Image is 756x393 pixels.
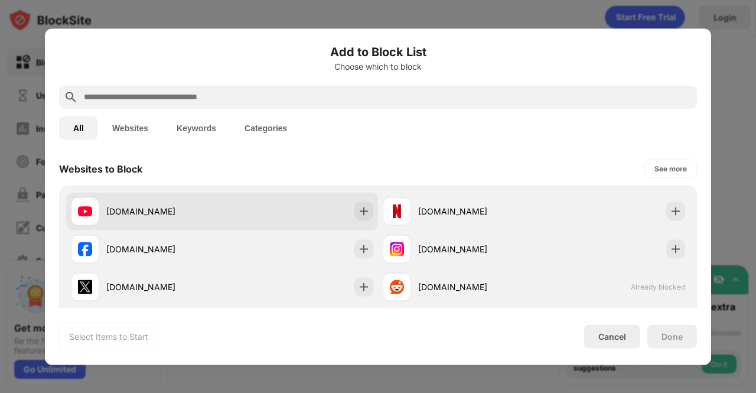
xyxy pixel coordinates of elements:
img: search.svg [64,90,78,104]
div: [DOMAIN_NAME] [418,243,534,255]
div: Choose which to block [59,61,697,71]
img: favicons [78,242,92,256]
button: Categories [230,116,301,139]
img: favicons [78,204,92,218]
div: Done [661,332,683,341]
div: [DOMAIN_NAME] [106,243,222,255]
img: favicons [390,280,404,294]
button: All [59,116,98,139]
h6: Add to Block List [59,43,697,60]
img: favicons [78,280,92,294]
span: Already blocked [631,282,685,291]
div: [DOMAIN_NAME] [106,281,222,293]
button: Websites [98,116,162,139]
div: Select Items to Start [69,330,148,342]
img: favicons [390,242,404,256]
div: [DOMAIN_NAME] [418,281,534,293]
div: See more [654,163,687,174]
div: [DOMAIN_NAME] [418,205,534,217]
button: Keywords [162,116,230,139]
img: favicons [390,204,404,218]
div: [DOMAIN_NAME] [106,205,222,217]
div: Cancel [598,332,626,342]
div: Websites to Block [59,163,142,174]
